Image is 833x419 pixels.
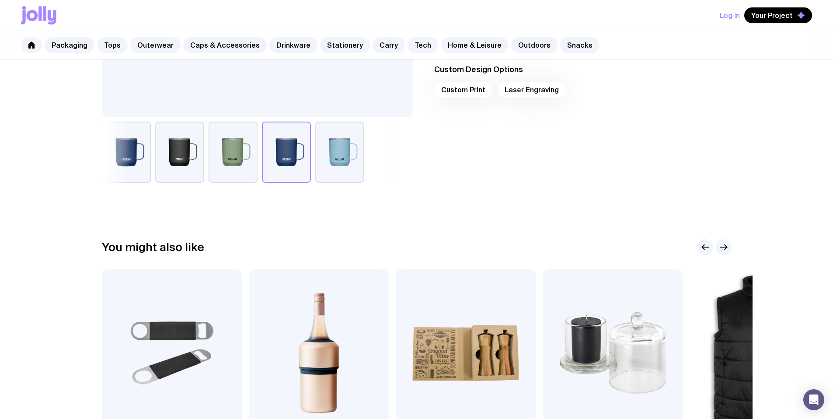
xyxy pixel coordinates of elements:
div: Open Intercom Messenger [803,389,824,410]
a: Outdoors [511,37,558,53]
a: Home & Leisure [441,37,509,53]
a: Caps & Accessories [183,37,267,53]
a: Tech [408,37,438,53]
button: Your Project [744,7,812,23]
a: Tops [97,37,128,53]
a: Carry [373,37,405,53]
a: Stationery [320,37,370,53]
a: Snacks [560,37,599,53]
a: Outerwear [130,37,181,53]
span: Your Project [751,11,793,20]
h3: Custom Design Options [434,64,732,75]
button: Log In [720,7,740,23]
h2: You might also like [102,241,204,254]
a: Drinkware [269,37,317,53]
a: Packaging [45,37,94,53]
